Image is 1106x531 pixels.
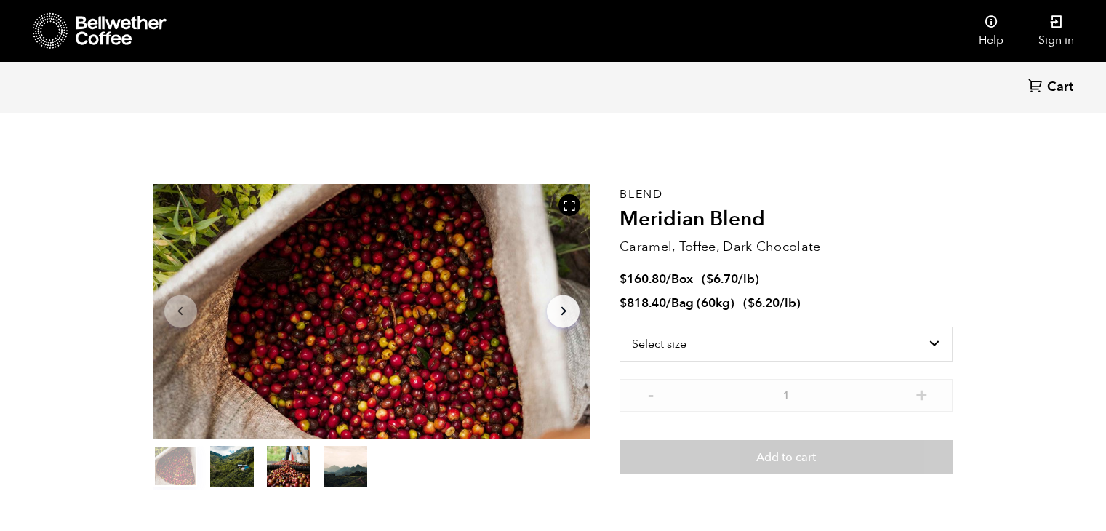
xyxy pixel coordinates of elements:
[780,295,796,311] span: /lb
[748,295,780,311] bdi: 6.20
[706,271,713,287] span: $
[620,271,666,287] bdi: 160.80
[620,271,627,287] span: $
[748,295,755,311] span: $
[702,271,759,287] span: ( )
[620,237,953,257] p: Caramel, Toffee, Dark Chocolate
[671,295,734,311] span: Bag (60kg)
[620,207,953,232] h2: Meridian Blend
[1028,78,1077,97] a: Cart
[620,440,953,474] button: Add to cart
[1047,79,1073,96] span: Cart
[913,386,931,401] button: +
[641,386,660,401] button: -
[666,295,671,311] span: /
[706,271,738,287] bdi: 6.70
[666,271,671,287] span: /
[671,271,693,287] span: Box
[620,295,666,311] bdi: 818.40
[743,295,801,311] span: ( )
[620,295,627,311] span: $
[738,271,755,287] span: /lb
